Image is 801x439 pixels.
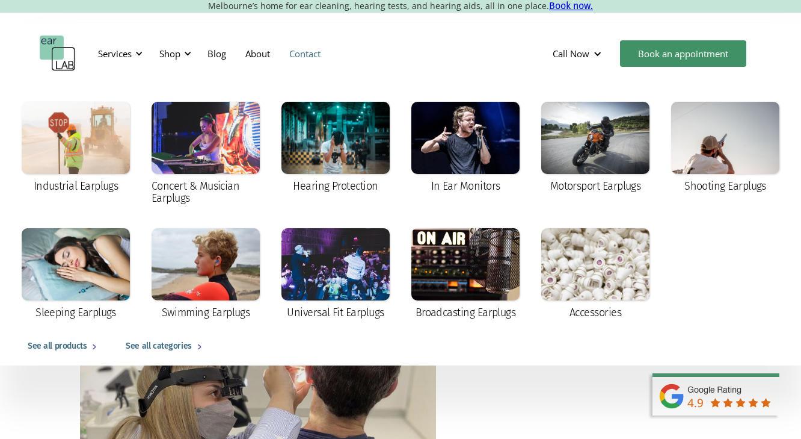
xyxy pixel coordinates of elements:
[98,48,132,60] div: Services
[16,96,136,201] a: Industrial Earplugs
[550,180,641,192] div: Motorsport Earplugs
[405,222,526,327] a: Broadcasting Earplugs
[35,307,116,319] div: Sleeping Earplugs
[28,339,87,353] div: See all products
[91,36,146,72] div: Services
[126,339,191,353] div: See all categories
[535,222,655,327] a: Accessories
[16,327,114,366] a: See all products
[146,96,266,213] a: Concert & Musician Earplugs
[275,222,396,327] a: Universal Fit Earplugs
[162,307,250,319] div: Swimming Earplugs
[665,96,785,201] a: Shooting Earplugs
[293,180,378,192] div: Hearing Protection
[684,180,766,192] div: Shooting Earplugs
[275,96,396,201] a: Hearing Protection
[553,48,589,60] div: Call Now
[159,48,180,60] div: Shop
[114,327,218,366] a: See all categories
[40,36,76,72] a: home
[34,180,118,192] div: Industrial Earplugs
[405,96,526,201] a: In Ear Monitors
[152,180,260,204] div: Concert & Musician Earplugs
[198,36,236,71] a: Blog
[416,307,516,319] div: Broadcasting Earplugs
[152,36,195,72] div: Shop
[569,307,621,319] div: Accessories
[543,36,614,72] div: Call Now
[16,222,136,327] a: Sleeping Earplugs
[146,222,266,327] a: Swimming Earplugs
[280,36,330,71] a: Contact
[236,36,280,71] a: About
[535,96,655,201] a: Motorsport Earplugs
[287,307,384,319] div: Universal Fit Earplugs
[620,40,746,67] a: Book an appointment
[431,180,500,192] div: In Ear Monitors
